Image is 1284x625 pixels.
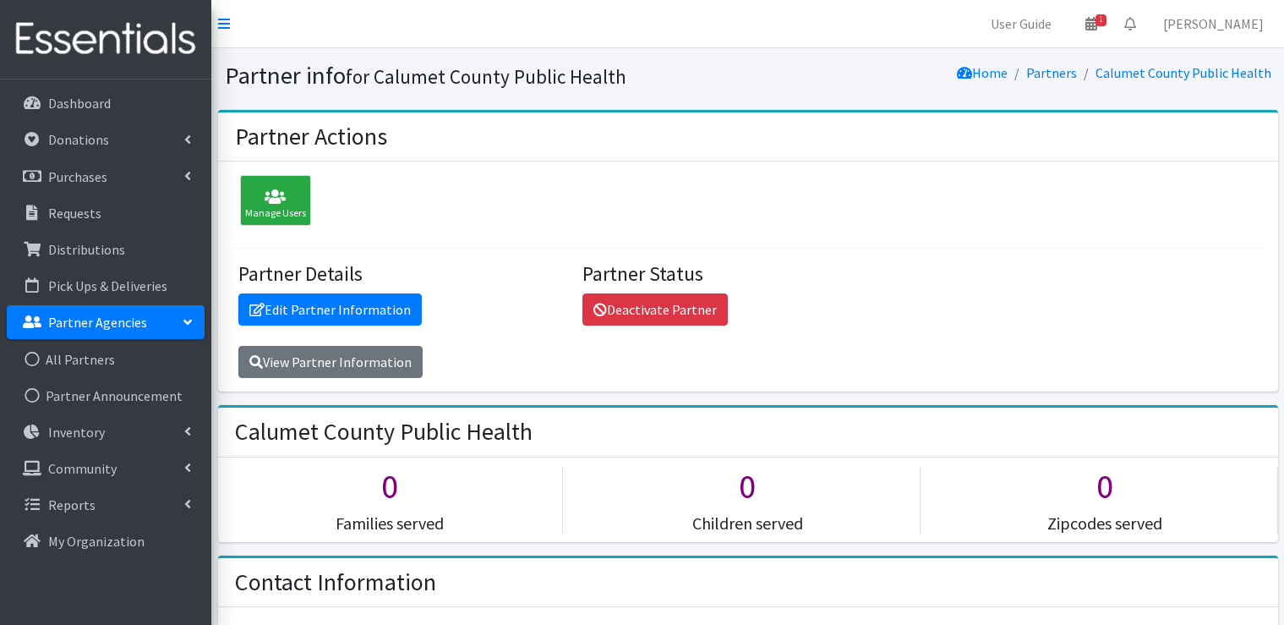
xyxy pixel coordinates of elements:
p: Purchases [48,168,107,185]
h4: Partner Details [238,262,570,287]
h2: Contact Information [235,568,436,597]
div: Manage Users [240,175,311,226]
a: Donations [7,123,205,156]
h1: 0 [576,466,920,507]
p: Partner Agencies [48,314,147,331]
a: Dashboard [7,86,205,120]
a: Community [7,452,205,485]
small: for Calumet County Public Health [346,64,626,89]
a: All Partners [7,343,205,376]
h5: Families served [218,513,562,534]
p: Dashboard [48,95,111,112]
a: Distributions [7,233,205,266]
a: User Guide [977,7,1065,41]
img: HumanEssentials [7,11,205,68]
a: My Organization [7,524,205,558]
h2: Partner Actions [235,123,387,151]
p: Reports [48,496,96,513]
span: 1 [1095,14,1106,26]
h4: Partner Status [582,262,914,287]
a: View Partner Information [238,346,423,378]
a: 1 [1072,7,1111,41]
h5: Zipcodes served [933,513,1277,534]
p: Requests [48,205,101,222]
p: My Organization [48,533,145,550]
p: Pick Ups & Deliveries [48,277,167,294]
a: Manage Users [232,195,311,211]
a: Reports [7,488,205,522]
p: Community [48,460,117,477]
a: Purchases [7,160,205,194]
h1: Partner info [225,61,742,90]
p: Donations [48,131,109,148]
h5: Children served [576,513,920,534]
a: Pick Ups & Deliveries [7,269,205,303]
a: Edit Partner Information [238,293,422,326]
a: Calumet County Public Health [1095,64,1271,81]
a: Home [957,64,1008,81]
a: Partner Announcement [7,379,205,413]
h1: 0 [218,466,562,507]
h2: Calumet County Public Health [235,418,533,447]
a: Partner Agencies [7,305,205,339]
a: [PERSON_NAME] [1150,7,1277,41]
a: Inventory [7,415,205,449]
h1: 0 [933,466,1277,507]
a: Deactivate Partner [582,293,728,326]
p: Distributions [48,241,125,258]
p: Inventory [48,424,105,441]
a: Partners [1026,64,1077,81]
a: Requests [7,196,205,230]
